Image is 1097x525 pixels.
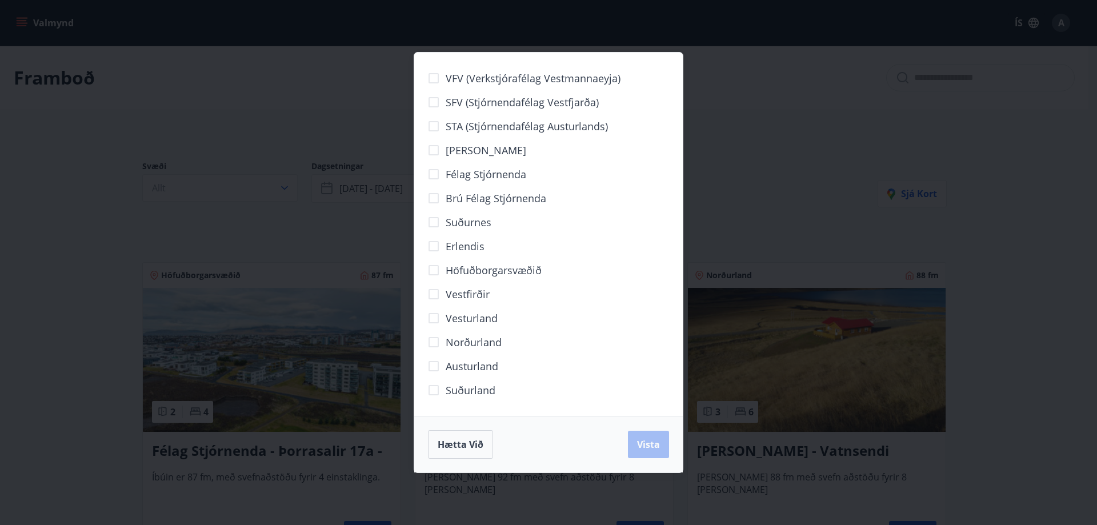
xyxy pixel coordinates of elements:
span: Erlendis [446,239,485,254]
button: Hætta við [428,430,493,459]
span: Austurland [446,359,498,374]
span: STA (Stjórnendafélag Austurlands) [446,119,608,134]
span: Suðurnes [446,215,491,230]
span: VFV (Verkstjórafélag Vestmannaeyja) [446,71,620,86]
span: Vesturland [446,311,498,326]
span: SFV (Stjórnendafélag Vestfjarða) [446,95,599,110]
span: Suðurland [446,383,495,398]
span: Norðurland [446,335,502,350]
span: [PERSON_NAME] [446,143,526,158]
span: Brú félag stjórnenda [446,191,546,206]
span: Höfuðborgarsvæðið [446,263,542,278]
span: Hætta við [438,438,483,451]
span: Vestfirðir [446,287,490,302]
span: Félag stjórnenda [446,167,526,182]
